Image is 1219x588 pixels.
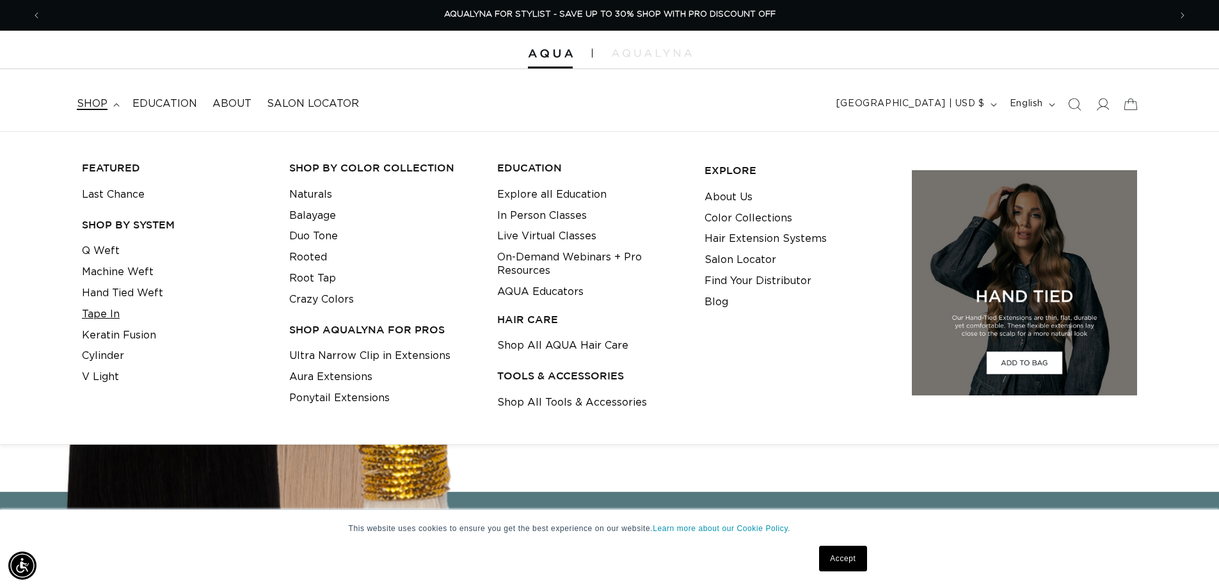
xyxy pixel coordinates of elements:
a: In Person Classes [497,205,587,226]
h3: FEATURED [82,161,269,175]
summary: Search [1060,90,1088,118]
img: aqualyna.com [612,49,692,57]
button: [GEOGRAPHIC_DATA] | USD $ [829,92,1002,116]
h3: Shop AquaLyna for Pros [289,323,477,337]
a: Hair Extension Systems [705,228,827,250]
a: Salon Locator [705,250,776,271]
a: Explore all Education [497,184,607,205]
a: Q Weft [82,241,120,262]
a: About Us [705,187,753,208]
h3: Shop by Color Collection [289,161,477,175]
h3: EDUCATION [497,161,685,175]
a: Crazy Colors [289,289,354,310]
a: On-Demand Webinars + Pro Resources [497,247,685,282]
h3: HAIR CARE [497,313,685,326]
a: Ultra Narrow Clip in Extensions [289,346,450,367]
span: Salon Locator [267,97,359,111]
span: shop [77,97,108,111]
button: Previous announcement [22,3,51,28]
button: Next announcement [1168,3,1197,28]
a: Live Virtual Classes [497,226,596,247]
button: English [1002,92,1060,116]
a: Keratin Fusion [82,325,156,346]
span: English [1010,97,1043,111]
a: Learn more about our Cookie Policy. [653,524,790,533]
a: Duo Tone [289,226,338,247]
span: About [212,97,251,111]
a: V Light [82,367,119,388]
a: Accept [819,546,866,571]
span: Education [132,97,197,111]
h3: SHOP BY SYSTEM [82,218,269,232]
a: Shop All AQUA Hair Care [497,335,628,356]
a: Salon Locator [259,90,367,118]
a: Education [125,90,205,118]
summary: shop [69,90,125,118]
a: Balayage [289,205,336,226]
a: Blog [705,292,728,313]
img: Aqua Hair Extensions [528,49,573,58]
a: Tape In [82,304,120,325]
span: [GEOGRAPHIC_DATA] | USD $ [836,97,985,111]
a: Ponytail Extensions [289,388,390,409]
a: Hand Tied Weft [82,283,163,304]
a: Root Tap [289,268,336,289]
a: AQUA Educators [497,282,584,303]
a: Machine Weft [82,262,154,283]
div: Accessibility Menu [8,552,36,580]
p: This website uses cookies to ensure you get the best experience on our website. [349,523,871,534]
a: Color Collections [705,208,792,229]
a: Aura Extensions [289,367,372,388]
a: Rooted [289,247,327,268]
a: Last Chance [82,184,145,205]
span: AQUALYNA FOR STYLIST - SAVE UP TO 30% SHOP WITH PRO DISCOUNT OFF [444,10,776,19]
a: About [205,90,259,118]
a: Shop All Tools & Accessories [497,392,647,413]
h3: EXPLORE [705,164,892,177]
h3: TOOLS & ACCESSORIES [497,369,685,383]
a: Cylinder [82,346,124,367]
a: Find Your Distributor [705,271,811,292]
a: Naturals [289,184,332,205]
